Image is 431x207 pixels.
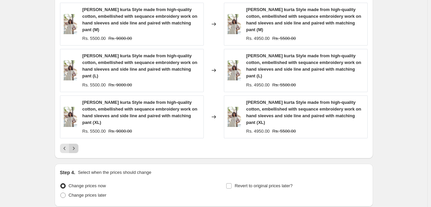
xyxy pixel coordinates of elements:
img: 7865847D-2069-4804-BDBF-079C91F5CD75_80x.jpg [64,60,77,80]
strike: Rs. 9000.00 [109,82,132,88]
button: Next [69,144,78,153]
span: [PERSON_NAME] kurta Style made from high-quality cotton, embellished with sequance embroidery wor... [246,100,361,125]
img: 7865847D-2069-4804-BDBF-079C91F5CD75_80x.jpg [64,14,77,34]
span: [PERSON_NAME] kurta Style made from high-quality cotton, embellished with sequance embroidery wor... [82,100,197,125]
div: Rs. 5500.00 [82,82,106,88]
strike: Rs. 9000.00 [109,128,132,135]
span: [PERSON_NAME] kurta Style made from high-quality cotton, embellished with sequance embroidery wor... [82,7,197,32]
span: Revert to original prices later? [235,183,293,188]
strike: Rs. 5500.00 [272,82,296,88]
span: Change prices later [69,193,107,198]
h2: Step 4. [60,169,75,176]
span: [PERSON_NAME] kurta Style made from high-quality cotton, embellished with sequance embroidery wor... [246,7,361,32]
span: [PERSON_NAME] kurta Style made from high-quality cotton, embellished with sequance embroidery wor... [82,53,197,78]
div: Rs. 5500.00 [82,128,106,135]
span: [PERSON_NAME] kurta Style made from high-quality cotton, embellished with sequance embroidery wor... [246,53,361,78]
span: Change prices now [69,183,106,188]
div: Rs. 4950.00 [246,128,270,135]
div: Rs. 4950.00 [246,82,270,88]
strike: Rs. 5500.00 [272,128,296,135]
img: 7865847D-2069-4804-BDBF-079C91F5CD75_80x.jpg [228,60,241,80]
img: 7865847D-2069-4804-BDBF-079C91F5CD75_80x.jpg [64,107,77,127]
nav: Pagination [60,144,78,153]
button: Previous [60,144,69,153]
img: 7865847D-2069-4804-BDBF-079C91F5CD75_80x.jpg [228,14,241,34]
img: 7865847D-2069-4804-BDBF-079C91F5CD75_80x.jpg [228,107,241,127]
p: Select when the prices should change [78,169,151,176]
strike: Rs. 9000.00 [109,35,132,42]
strike: Rs. 5500.00 [272,35,296,42]
div: Rs. 5500.00 [82,35,106,42]
div: Rs. 4950.00 [246,35,270,42]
